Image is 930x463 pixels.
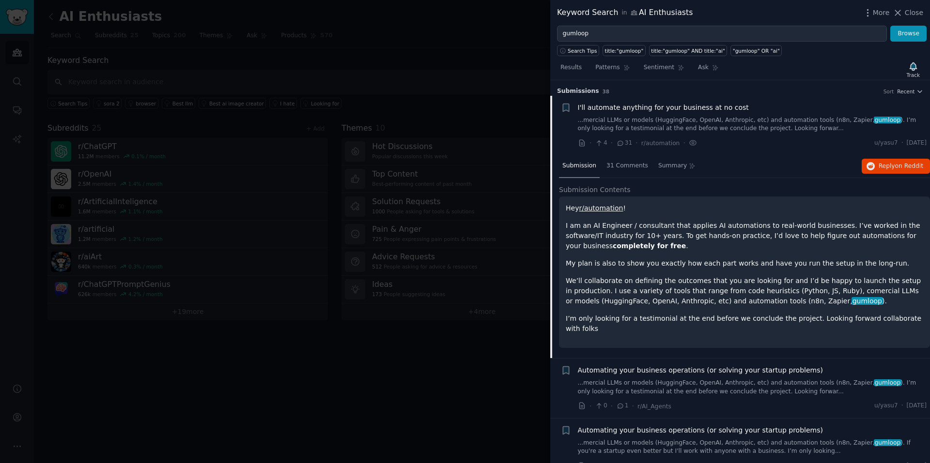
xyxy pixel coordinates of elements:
[632,401,634,411] span: ·
[644,63,674,72] span: Sentiment
[730,45,782,56] a: "gumloop" OR "ai"
[559,185,631,195] span: Submission Contents
[879,162,923,171] span: Reply
[566,203,923,213] p: Hey !
[566,221,923,251] p: I am an AI Engineer / consultant that applies AI automations to real-world businesses. I’ve worke...
[733,47,780,54] div: "gumloop" OR "ai"
[874,379,901,386] span: gumloop
[616,402,628,410] span: 1
[578,103,749,113] a: I'll automate anything for your business at no cost
[566,276,923,306] p: We’ll collaborate on defining the outcomes that you are looking for and I’d be happy to launch th...
[893,8,923,18] button: Close
[863,8,890,18] button: More
[651,47,725,54] div: title:"gumloop" AND title:"ai"
[897,88,923,95] button: Recent
[605,47,644,54] div: title:"gumloop"
[611,401,613,411] span: ·
[862,159,930,174] button: Replyon Reddit
[578,365,823,375] a: Automating your business operations (or solving your startup problems)
[658,162,687,170] span: Summary
[568,47,597,54] span: Search Tips
[592,60,633,80] a: Patterns
[637,403,671,410] span: r/AI_Agents
[589,401,591,411] span: ·
[566,258,923,269] p: My plan is also to show you exactly how each part works and have you run the setup in the long-run.
[595,63,620,72] span: Patterns
[613,242,686,250] strong: completely for free
[874,439,901,446] span: gumloop
[557,60,585,80] a: Results
[874,117,901,123] span: gumloop
[907,139,927,148] span: [DATE]
[579,204,623,212] a: r/automation
[641,140,680,147] span: r/automation
[578,425,823,435] a: Automating your business operations (or solving your startup problems)
[874,139,898,148] span: u/yasu7
[557,87,599,96] span: Submission s
[895,163,923,169] span: on Reddit
[611,138,613,148] span: ·
[616,139,632,148] span: 31
[890,26,927,42] button: Browse
[905,8,923,18] span: Close
[557,45,599,56] button: Search Tips
[873,8,890,18] span: More
[907,72,920,78] div: Track
[698,63,709,72] span: Ask
[901,402,903,410] span: ·
[595,139,607,148] span: 4
[557,7,693,19] div: Keyword Search AI Enthusiasts
[566,314,923,334] p: I’m only looking for a testimonial at the end before we conclude the project. Looking forward col...
[595,402,607,410] span: 0
[683,138,685,148] span: ·
[603,45,646,56] a: title:"gumloop"
[578,116,927,133] a: ...mercial LLMs or models (HuggingFace, OpenAI, Anthropic, etc) and automation tools (n8n, Zapier...
[907,402,927,410] span: [DATE]
[852,297,883,305] span: gumloop
[897,88,914,95] span: Recent
[883,88,894,95] div: Sort
[603,89,610,94] span: 38
[901,139,903,148] span: ·
[695,60,722,80] a: Ask
[874,402,898,410] span: u/yasu7
[589,138,591,148] span: ·
[635,138,637,148] span: ·
[560,63,582,72] span: Results
[649,45,728,56] a: title:"gumloop" AND title:"ai"
[557,26,887,42] input: Try a keyword related to your business
[640,60,688,80] a: Sentiment
[606,162,648,170] span: 31 Comments
[562,162,596,170] span: Submission
[621,9,627,17] span: in
[578,439,927,456] a: ...mercial LLMs or models (HuggingFace, OpenAI, Anthropic, etc) and automation tools (n8n, Zapier...
[578,379,927,396] a: ...mercial LLMs or models (HuggingFace, OpenAI, Anthropic, etc) and automation tools (n8n, Zapier...
[903,60,923,80] button: Track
